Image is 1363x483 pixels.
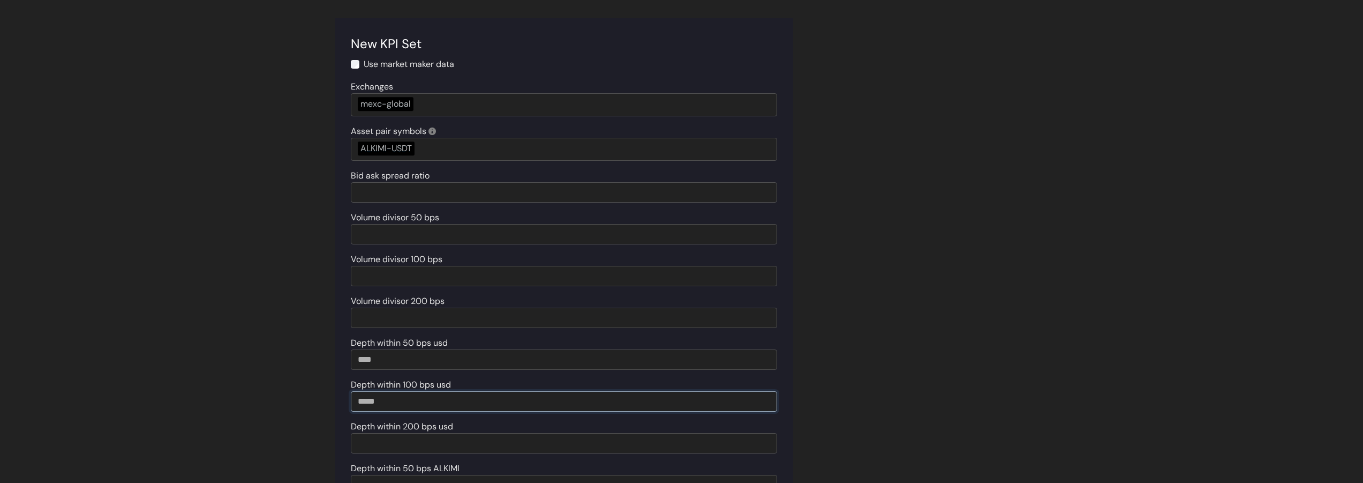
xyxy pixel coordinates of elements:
label: Depth within 100 bps usd [351,378,451,391]
label: Depth within 200 bps usd [351,420,453,433]
label: Depth within 50 bps usd [351,337,448,350]
label: Use market maker data [364,58,454,71]
label: Exchanges [351,80,393,93]
label: Volume divisor 50 bps [351,211,439,224]
div: ALKIMI-USDT [358,142,415,155]
label: Depth within 50 bps ALKIMI [351,462,460,475]
label: Bid ask spread ratio [351,169,430,182]
div: New KPI Set [351,34,777,54]
label: Volume divisor 100 bps [351,253,442,266]
label: Asset pair symbols [351,125,436,138]
label: Volume divisor 200 bps [351,295,445,308]
div: mexc-global [358,97,413,111]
